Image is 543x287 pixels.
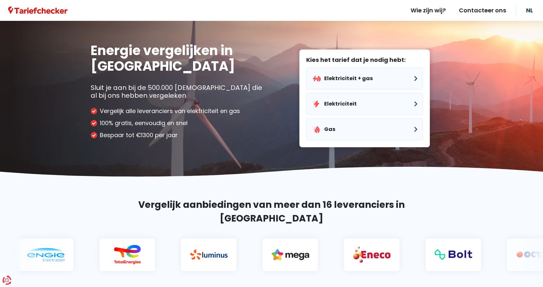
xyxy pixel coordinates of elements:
img: Engie electrabel [25,248,63,262]
h1: Energie vergelijken in [GEOGRAPHIC_DATA] [91,43,267,74]
li: 100% gratis, eenvoudig en snel [91,120,267,127]
button: Elektriciteit [306,93,423,115]
img: Tariefchecker logo [8,7,68,15]
li: Bespaar tot €1300 per jaar [91,132,267,139]
img: Eneco [351,246,389,263]
h2: Vergelijk aanbiedingen van meer dan 16 leveranciers in [GEOGRAPHIC_DATA] [91,198,453,225]
label: Kies het tarief dat je nodig hebt: [306,56,423,64]
img: Total Energies [107,245,144,265]
img: Bolt [433,249,470,260]
p: Sluit je aan bij de 500.000 [DEMOGRAPHIC_DATA] die al bij ons hebben vergeleken [91,84,267,99]
a: Tariefchecker [8,6,68,15]
li: Vergelijk alle leveranciers van elektriciteit en gas [91,108,267,115]
img: Mega [270,249,307,260]
button: Gas [306,118,423,140]
button: Elektriciteit + gas [306,67,423,90]
img: Luminus [188,250,226,260]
